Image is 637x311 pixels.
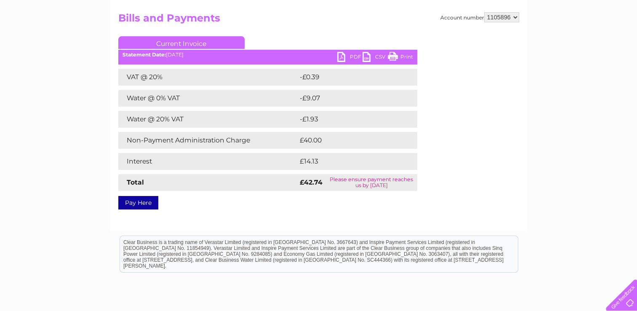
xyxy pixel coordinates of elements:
[118,69,298,86] td: VAT @ 20%
[298,111,399,128] td: -£1.93
[118,52,417,58] div: [DATE]
[609,36,629,42] a: Log out
[337,52,362,64] a: PDF
[298,90,400,107] td: -£9.07
[118,196,158,209] a: Pay Here
[120,5,518,41] div: Clear Business is a trading name of Verastar Limited (registered in [GEOGRAPHIC_DATA] No. 3667643...
[118,132,298,149] td: Non-Payment Administration Charge
[118,36,245,49] a: Current Invoice
[118,153,298,170] td: Interest
[298,153,399,170] td: £14.13
[22,22,65,48] img: logo.png
[118,111,298,128] td: Water @ 20% VAT
[325,174,417,191] td: Please ensure payment reaches us by [DATE]
[118,90,298,107] td: Water @ 0% VAT
[510,36,528,42] a: Energy
[478,4,536,15] a: 0333 014 3131
[127,178,144,186] strong: Total
[440,12,519,22] div: Account number
[489,36,505,42] a: Water
[123,51,166,58] b: Statement Date:
[362,52,388,64] a: CSV
[581,36,602,42] a: Contact
[564,36,576,42] a: Blog
[118,12,519,28] h2: Bills and Payments
[388,52,413,64] a: Print
[298,69,400,86] td: -£0.39
[300,178,322,186] strong: £42.74
[533,36,559,42] a: Telecoms
[298,132,401,149] td: £40.00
